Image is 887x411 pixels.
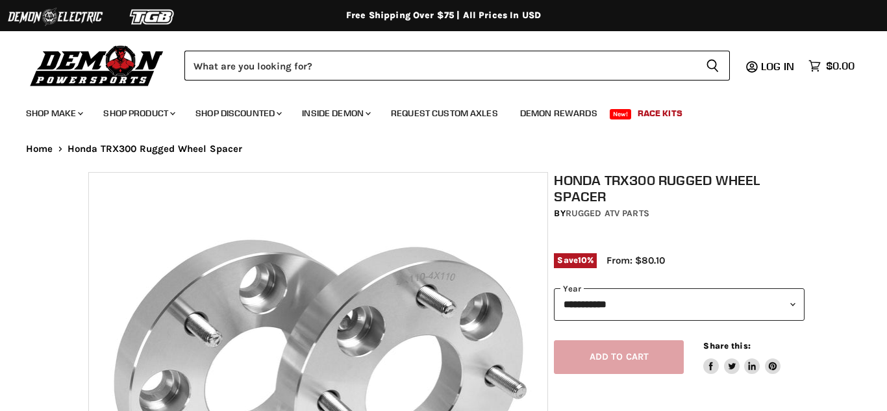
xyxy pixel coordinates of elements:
form: Product [184,51,730,81]
span: $0.00 [826,60,855,72]
aside: Share this: [703,340,781,375]
div: by [554,206,805,221]
a: Race Kits [628,100,692,127]
span: Honda TRX300 Rugged Wheel Spacer [68,143,243,155]
span: Share this: [703,341,750,351]
a: Log in [755,60,802,72]
input: Search [184,51,695,81]
ul: Main menu [16,95,851,127]
span: Log in [761,60,794,73]
button: Search [695,51,730,81]
h1: Honda TRX300 Rugged Wheel Spacer [554,172,805,205]
span: From: $80.10 [606,255,665,266]
a: Demon Rewards [510,100,607,127]
a: Inside Demon [292,100,379,127]
a: Rugged ATV Parts [566,208,649,219]
span: Save % [554,253,597,268]
a: Shop Product [94,100,183,127]
a: Home [26,143,53,155]
img: Demon Powersports [26,42,168,88]
span: New! [610,109,632,119]
a: Shop Discounted [186,100,290,127]
a: $0.00 [802,56,861,75]
a: Request Custom Axles [381,100,508,127]
select: year [554,288,805,320]
img: Demon Electric Logo 2 [6,5,104,29]
span: 10 [578,255,587,265]
img: TGB Logo 2 [104,5,201,29]
a: Shop Make [16,100,91,127]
